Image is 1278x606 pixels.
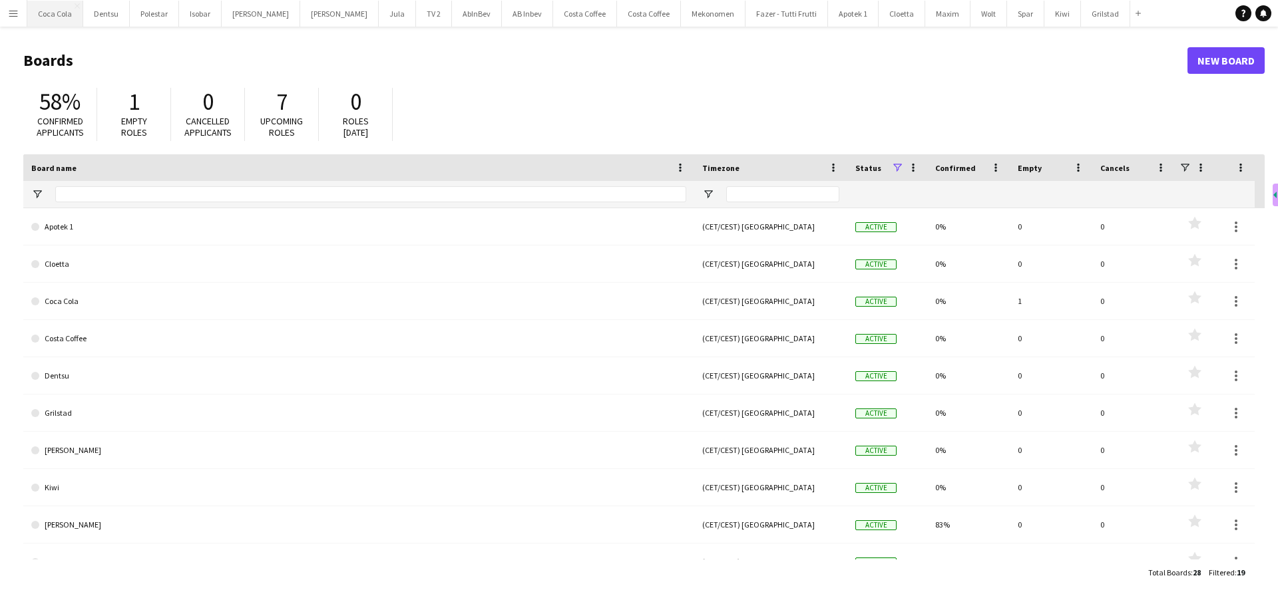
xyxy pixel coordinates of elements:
[927,543,1010,580] div: 0%
[694,357,847,394] div: (CET/CEST) [GEOGRAPHIC_DATA]
[855,259,897,269] span: Active
[694,432,847,468] div: (CET/CEST) [GEOGRAPHIC_DATA]
[855,371,897,381] span: Active
[184,115,232,138] span: Cancelled applicants
[1092,245,1175,282] div: 0
[927,432,1010,468] div: 0%
[1187,47,1265,74] a: New Board
[681,1,745,27] button: Mekonomen
[1010,208,1092,245] div: 0
[927,469,1010,506] div: 0%
[1010,245,1092,282] div: 0
[130,1,179,27] button: Polestar
[31,320,686,357] a: Costa Coffee
[927,357,1010,394] div: 0%
[694,320,847,357] div: (CET/CEST) [GEOGRAPHIC_DATA]
[31,506,686,543] a: [PERSON_NAME]
[23,51,1187,71] h1: Boards
[970,1,1007,27] button: Wolt
[745,1,828,27] button: Fazer - Tutti Frutti
[927,245,1010,282] div: 0%
[855,446,897,456] span: Active
[855,334,897,344] span: Active
[31,543,686,581] a: Maxim
[1010,394,1092,431] div: 0
[694,543,847,580] div: (CET/CEST) [GEOGRAPHIC_DATA]
[694,208,847,245] div: (CET/CEST) [GEOGRAPHIC_DATA]
[27,1,83,27] button: Coca Cola
[1010,506,1092,543] div: 0
[83,1,130,27] button: Dentsu
[31,245,686,283] a: Cloetta
[694,245,847,282] div: (CET/CEST) [GEOGRAPHIC_DATA]
[927,394,1010,431] div: 0%
[1081,1,1130,27] button: Grilstad
[37,115,84,138] span: Confirmed applicants
[1148,559,1201,585] div: :
[1007,1,1044,27] button: Spar
[927,283,1010,319] div: 0%
[927,320,1010,357] div: 0%
[726,186,839,202] input: Timezone Filter Input
[702,163,740,173] span: Timezone
[350,87,361,116] span: 0
[1092,469,1175,506] div: 0
[617,1,681,27] button: Costa Coffee
[1092,432,1175,468] div: 0
[502,1,553,27] button: AB Inbev
[179,1,222,27] button: Isobar
[1100,163,1130,173] span: Cancels
[39,87,81,116] span: 58%
[31,394,686,432] a: Grilstad
[1010,543,1092,580] div: 0
[694,506,847,543] div: (CET/CEST) [GEOGRAPHIC_DATA]
[694,469,847,506] div: (CET/CEST) [GEOGRAPHIC_DATA]
[31,188,43,200] button: Open Filter Menu
[31,432,686,469] a: [PERSON_NAME]
[694,394,847,431] div: (CET/CEST) [GEOGRAPHIC_DATA]
[31,163,77,173] span: Board name
[855,408,897,418] span: Active
[1148,567,1191,577] span: Total Boards
[1209,559,1245,585] div: :
[452,1,502,27] button: AbInBev
[31,357,686,394] a: Dentsu
[925,1,970,27] button: Maxim
[202,87,214,116] span: 0
[1092,320,1175,357] div: 0
[1010,432,1092,468] div: 0
[343,115,369,138] span: Roles [DATE]
[1209,567,1235,577] span: Filtered
[1092,208,1175,245] div: 0
[31,208,686,245] a: Apotek 1
[128,87,140,116] span: 1
[694,283,847,319] div: (CET/CEST) [GEOGRAPHIC_DATA]
[379,1,416,27] button: Jula
[1237,567,1245,577] span: 19
[1010,283,1092,319] div: 1
[1092,543,1175,580] div: 0
[276,87,288,116] span: 7
[1092,394,1175,431] div: 0
[1018,163,1042,173] span: Empty
[31,283,686,320] a: Coca Cola
[855,483,897,493] span: Active
[879,1,925,27] button: Cloetta
[855,222,897,232] span: Active
[1193,567,1201,577] span: 28
[1092,283,1175,319] div: 0
[121,115,147,138] span: Empty roles
[702,188,714,200] button: Open Filter Menu
[553,1,617,27] button: Costa Coffee
[416,1,452,27] button: TV 2
[828,1,879,27] button: Apotek 1
[855,557,897,567] span: Active
[855,163,881,173] span: Status
[927,208,1010,245] div: 0%
[1010,469,1092,506] div: 0
[1010,357,1092,394] div: 0
[1092,357,1175,394] div: 0
[927,506,1010,543] div: 83%
[222,1,300,27] button: [PERSON_NAME]
[300,1,379,27] button: [PERSON_NAME]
